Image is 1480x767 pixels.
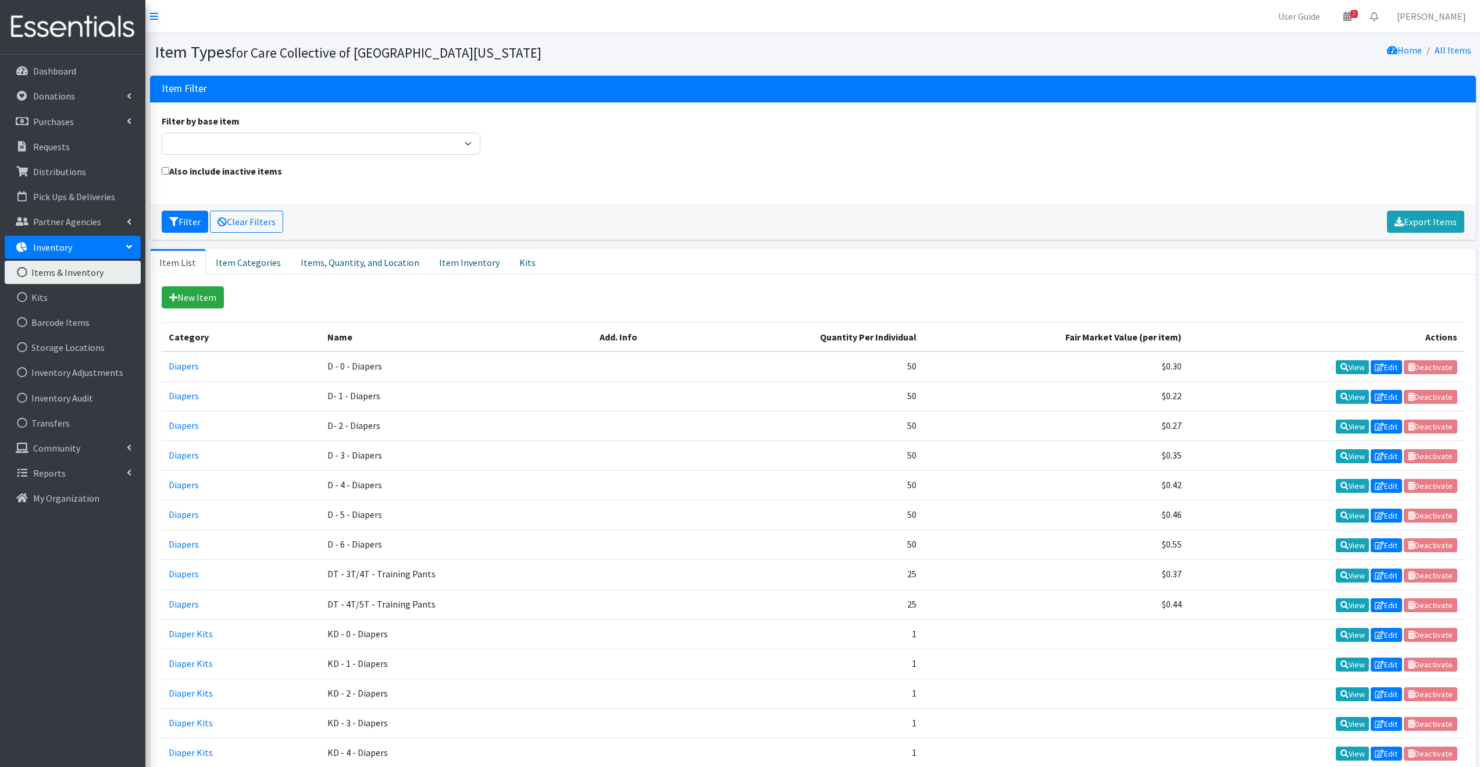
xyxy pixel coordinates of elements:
[169,747,213,758] a: Diaper Kits
[155,42,809,62] h1: Item Types
[1371,509,1402,523] a: Edit
[1371,687,1402,701] a: Edit
[320,351,593,382] td: D - 0 - Diapers
[698,411,923,441] td: 50
[923,322,1189,351] th: Fair Market Value (per item)
[162,322,320,351] th: Category
[698,590,923,619] td: 25
[923,471,1189,500] td: $0.42
[923,530,1189,560] td: $0.55
[1387,44,1422,56] a: Home
[5,236,141,259] a: Inventory
[33,467,66,479] p: Reports
[5,59,141,83] a: Dashboard
[169,717,213,729] a: Diaper Kits
[1336,538,1369,552] a: View
[429,249,509,275] a: Item Inventory
[162,164,282,178] label: Also include inactive items
[698,708,923,738] td: 1
[320,560,593,590] td: DT - 3T/4T - Training Pants
[698,530,923,560] td: 50
[33,116,74,127] p: Purchases
[698,649,923,679] td: 1
[320,500,593,530] td: D - 5 - Diapers
[33,90,75,102] p: Donations
[169,360,199,372] a: Diapers
[320,381,593,411] td: D- 1 - Diapers
[1371,538,1402,552] a: Edit
[1371,479,1402,493] a: Edit
[291,249,429,275] a: Items, Quantity, and Location
[1336,449,1369,463] a: View
[923,590,1189,619] td: $0.44
[923,441,1189,470] td: $0.35
[169,390,199,402] a: Diapers
[162,167,169,175] input: Also include inactive items
[1336,479,1369,493] a: View
[1336,687,1369,701] a: View
[1336,569,1369,583] a: View
[1371,390,1402,404] a: Edit
[1336,390,1369,404] a: View
[5,436,141,460] a: Community
[210,211,283,233] a: Clear Filters
[5,135,141,158] a: Requests
[1435,44,1471,56] a: All Items
[169,538,199,550] a: Diapers
[150,249,206,275] a: Item List
[5,261,141,284] a: Items & Inventory
[1336,509,1369,523] a: View
[162,211,208,233] button: Filter
[1336,420,1369,434] a: View
[1371,628,1402,642] a: Edit
[923,351,1189,382] td: $0.30
[1371,449,1402,463] a: Edit
[5,411,141,435] a: Transfers
[923,411,1189,441] td: $0.27
[1371,598,1402,612] a: Edit
[33,166,86,177] p: Distributions
[1189,322,1464,351] th: Actions
[698,351,923,382] td: 50
[33,242,72,253] p: Inventory
[5,210,141,233] a: Partner Agencies
[1371,658,1402,672] a: Edit
[593,322,698,351] th: Add. Info
[698,619,923,649] td: 1
[1336,747,1369,761] a: View
[923,560,1189,590] td: $0.37
[169,628,213,640] a: Diaper Kits
[923,381,1189,411] td: $0.22
[320,441,593,470] td: D - 3 - Diapers
[1336,598,1369,612] a: View
[698,441,923,470] td: 50
[698,381,923,411] td: 50
[1371,717,1402,731] a: Edit
[320,708,593,738] td: KD - 3 - Diapers
[169,479,199,491] a: Diapers
[5,461,141,485] a: Reports
[5,110,141,133] a: Purchases
[162,83,207,95] h3: Item Filter
[1371,420,1402,434] a: Edit
[169,420,199,431] a: Diapers
[320,322,593,351] th: Name
[320,411,593,441] td: D- 2 - Diapers
[169,598,199,610] a: Diapers
[5,185,141,208] a: Pick Ups & Deliveries
[33,492,99,504] p: My Organization
[33,65,76,77] p: Dashboard
[33,216,101,228] p: Partner Agencies
[1371,747,1402,761] a: Edit
[698,679,923,708] td: 1
[162,114,240,128] label: Filter by base item
[923,500,1189,530] td: $0.46
[1387,211,1464,233] a: Export Items
[320,649,593,679] td: KD - 1 - Diapers
[698,322,923,351] th: Quantity Per Individual
[1371,360,1402,374] a: Edit
[5,386,141,410] a: Inventory Audit
[698,500,923,530] td: 50
[5,487,141,510] a: My Organization
[169,449,199,461] a: Diapers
